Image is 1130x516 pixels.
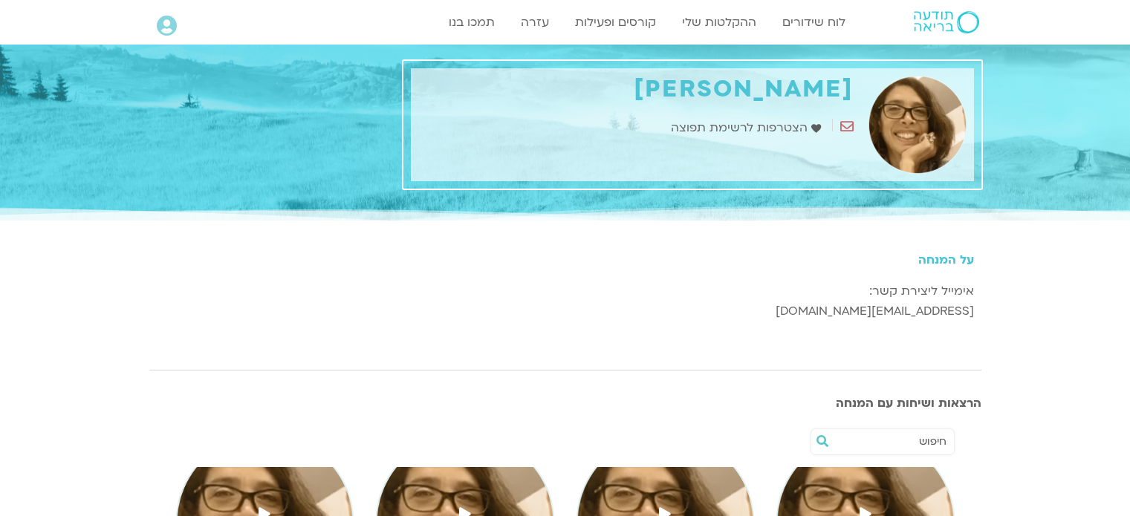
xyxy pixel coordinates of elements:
[568,8,663,36] a: קורסים ופעילות
[149,396,981,410] h3: הרצאות ושיחות עם המנחה
[834,429,946,454] input: חיפוש
[671,118,825,138] a: הצטרפות לרשימת תפוצה
[671,118,811,138] span: הצטרפות לרשימת תפוצה
[411,253,974,267] h5: על המנחה
[418,76,854,103] h1: [PERSON_NAME]
[441,8,502,36] a: תמכו בנו
[411,281,974,321] p: אימייל ליצירת קשר: [EMAIL_ADDRESS][DOMAIN_NAME]
[914,11,979,33] img: תודעה בריאה
[675,8,764,36] a: ההקלטות שלי
[513,8,556,36] a: עזרה
[775,8,853,36] a: לוח שידורים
